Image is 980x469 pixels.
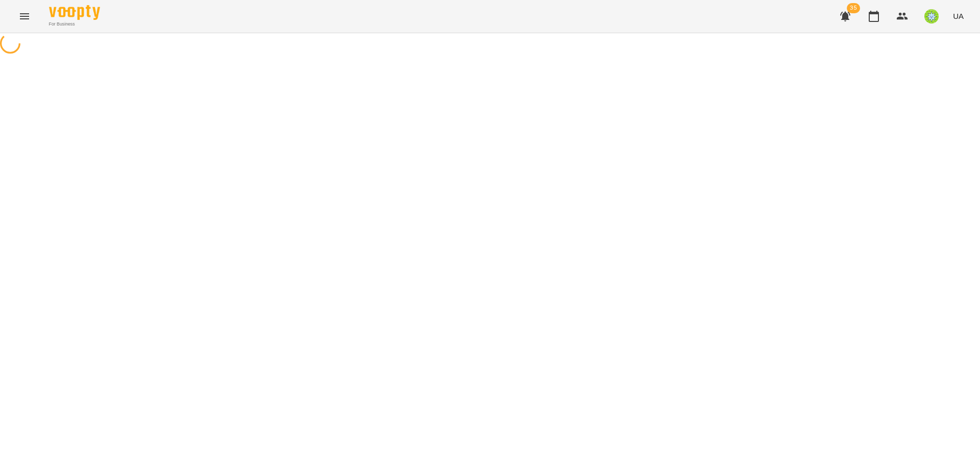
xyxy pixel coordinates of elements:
[49,21,100,28] span: For Business
[49,5,100,20] img: Voopty Logo
[924,9,939,23] img: 8ec40acc98eb0e9459e318a00da59de5.jpg
[847,3,860,13] span: 35
[12,4,37,29] button: Menu
[953,11,964,21] span: UA
[949,7,968,26] button: UA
